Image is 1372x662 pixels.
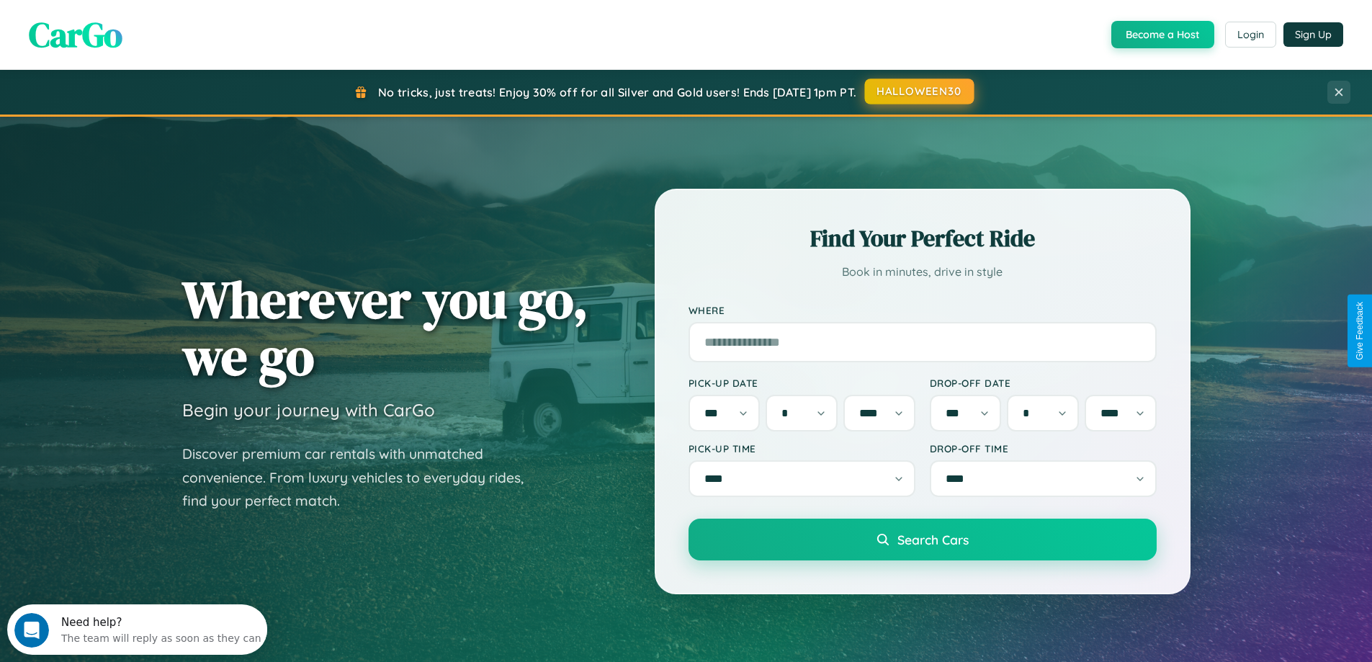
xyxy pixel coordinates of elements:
[182,271,588,385] h1: Wherever you go, we go
[182,442,542,513] p: Discover premium car rentals with unmatched convenience. From luxury vehicles to everyday rides, ...
[1111,21,1214,48] button: Become a Host
[689,223,1157,254] h2: Find Your Perfect Ride
[378,85,856,99] span: No tricks, just treats! Enjoy 30% off for all Silver and Gold users! Ends [DATE] 1pm PT.
[865,79,974,104] button: HALLOWEEN30
[29,11,122,58] span: CarGo
[54,24,254,39] div: The team will reply as soon as they can
[6,6,268,45] div: Open Intercom Messenger
[1225,22,1276,48] button: Login
[1283,22,1343,47] button: Sign Up
[689,304,1157,316] label: Where
[689,519,1157,560] button: Search Cars
[7,604,267,655] iframe: Intercom live chat discovery launcher
[897,532,969,547] span: Search Cars
[14,613,49,648] iframe: Intercom live chat
[930,442,1157,455] label: Drop-off Time
[1355,302,1365,360] div: Give Feedback
[182,399,435,421] h3: Begin your journey with CarGo
[689,261,1157,282] p: Book in minutes, drive in style
[689,377,915,389] label: Pick-up Date
[930,377,1157,389] label: Drop-off Date
[689,442,915,455] label: Pick-up Time
[54,12,254,24] div: Need help?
